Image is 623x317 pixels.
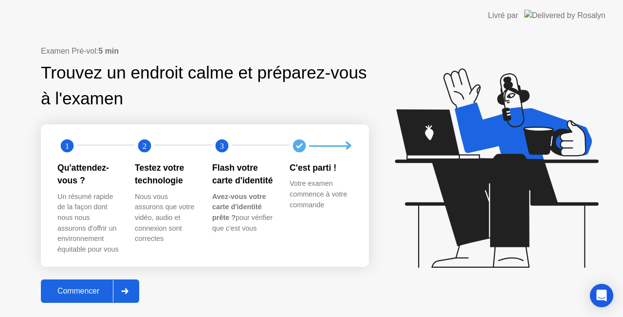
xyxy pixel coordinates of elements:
div: Nous vous assurons que votre vidéo, audio et connexion sont correctes [135,192,197,244]
div: Testez votre technologie [135,161,197,187]
div: Un résumé rapide de la façon dont nous nous assurons d'offrir un environnement équitable pour vous [57,192,119,255]
div: Livré par [488,10,518,21]
b: Avez-vous votre carte d'identité prête ? [212,193,266,221]
div: Votre examen commence à votre commande [290,178,351,210]
div: Open Intercom Messenger [590,284,613,307]
text: 3 [220,141,224,151]
button: Commencer [41,279,139,303]
img: Delivered by Rosalyn [524,10,605,21]
div: Qu'attendez-vous ? [57,161,119,187]
div: Examen Pré-vol: [41,45,369,57]
div: Trouvez un endroit calme et préparez-vous à l'examen [41,60,369,112]
text: 1 [65,141,69,151]
div: Flash votre carte d'identité [212,161,274,187]
b: 5 min [98,47,119,55]
div: C'est parti ! [290,161,351,174]
div: pour vérifier que c'est vous [212,192,274,234]
text: 2 [143,141,147,151]
div: Commencer [44,287,113,296]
